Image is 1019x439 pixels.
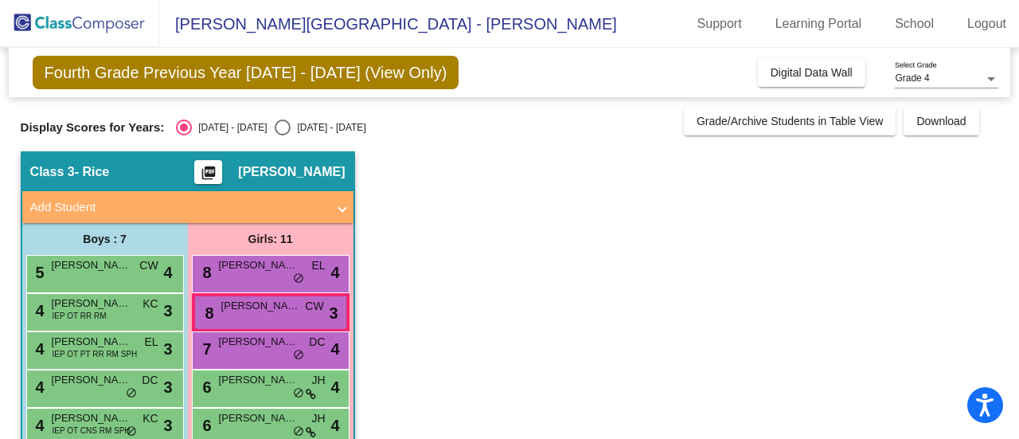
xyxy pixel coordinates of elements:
[199,340,212,358] span: 7
[163,375,172,399] span: 3
[293,272,304,285] span: do_not_disturb_alt
[219,372,299,388] span: [PERSON_NAME]
[199,417,212,434] span: 6
[194,160,222,184] button: Print Students Details
[159,11,617,37] span: [PERSON_NAME][GEOGRAPHIC_DATA] - [PERSON_NAME]
[684,107,896,135] button: Grade/Archive Students in Table View
[52,410,131,426] span: [PERSON_NAME]
[52,334,131,350] span: [PERSON_NAME] [PERSON_NAME]
[199,264,212,281] span: 8
[221,298,301,314] span: [PERSON_NAME]
[330,414,339,437] span: 4
[311,257,325,274] span: EL
[192,120,267,135] div: [DATE] - [DATE]
[30,164,75,180] span: Class 3
[143,296,158,312] span: KC
[685,11,755,37] a: Support
[144,334,158,351] span: EL
[53,348,138,360] span: IEP OT PT RR RM SPH
[52,257,131,273] span: [PERSON_NAME]
[143,410,158,427] span: KC
[763,11,875,37] a: Learning Portal
[53,425,131,437] span: IEP OT CNS RM SPH
[33,56,459,89] span: Fourth Grade Previous Year [DATE] - [DATE] (View Only)
[311,372,325,389] span: JH
[126,387,137,400] span: do_not_disturb_alt
[955,11,1019,37] a: Logout
[293,387,304,400] span: do_not_disturb_alt
[75,164,110,180] span: - Rice
[30,198,326,217] mat-panel-title: Add Student
[305,298,323,315] span: CW
[219,257,299,273] span: [PERSON_NAME]
[697,115,884,127] span: Grade/Archive Students in Table View
[52,296,131,312] span: [PERSON_NAME]
[309,334,325,351] span: DC
[32,417,45,434] span: 4
[32,302,45,319] span: 4
[163,261,172,284] span: 4
[330,337,339,361] span: 4
[22,223,188,255] div: Boys : 7
[163,299,172,323] span: 3
[126,425,137,438] span: do_not_disturb_alt
[916,115,966,127] span: Download
[238,164,345,180] span: [PERSON_NAME]
[52,372,131,388] span: [PERSON_NAME]
[188,223,353,255] div: Girls: 11
[293,425,304,438] span: do_not_disturb_alt
[219,334,299,350] span: [PERSON_NAME]
[291,120,365,135] div: [DATE] - [DATE]
[139,257,158,274] span: CW
[895,73,929,84] span: Grade 4
[32,378,45,396] span: 4
[771,66,853,79] span: Digital Data Wall
[293,349,304,362] span: do_not_disturb_alt
[199,378,212,396] span: 6
[21,120,165,135] span: Display Scores for Years:
[22,191,353,223] mat-expansion-panel-header: Add Student
[330,375,339,399] span: 4
[758,58,865,87] button: Digital Data Wall
[904,107,978,135] button: Download
[142,372,158,389] span: DC
[163,414,172,437] span: 3
[163,337,172,361] span: 3
[199,165,218,187] mat-icon: picture_as_pdf
[311,410,325,427] span: JH
[201,304,214,322] span: 8
[219,410,299,426] span: [PERSON_NAME]
[329,301,338,325] span: 3
[882,11,947,37] a: School
[176,120,365,135] mat-radio-group: Select an option
[32,340,45,358] span: 4
[53,310,107,322] span: IEP OT RR RM
[330,261,339,284] span: 4
[32,264,45,281] span: 5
